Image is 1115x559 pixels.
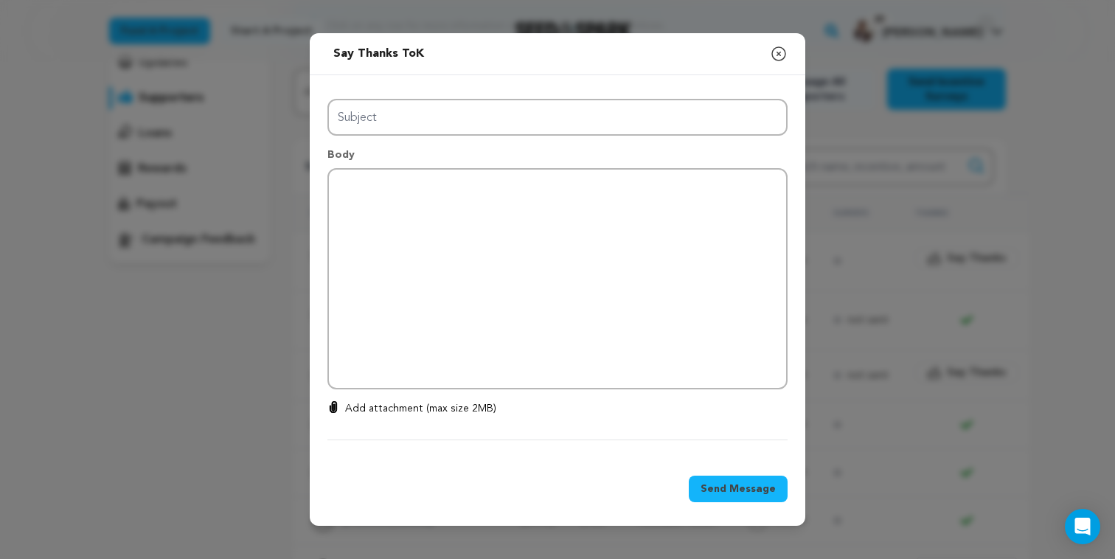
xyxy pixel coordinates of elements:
button: Send Message [689,476,788,502]
div: Say thanks to [333,45,424,63]
p: Add attachment (max size 2MB) [345,401,496,416]
input: Subject [327,99,788,136]
span: K [416,48,424,60]
div: Open Intercom Messenger [1065,509,1100,544]
span: Send Message [701,482,776,496]
p: Body [327,147,788,168]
